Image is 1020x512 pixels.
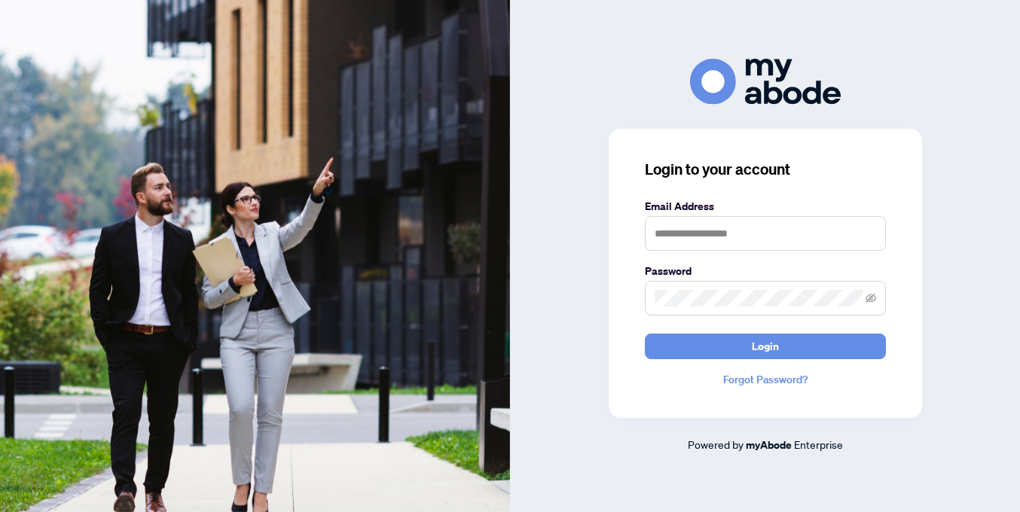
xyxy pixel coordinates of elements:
[645,198,886,215] label: Email Address
[866,293,876,303] span: eye-invisible
[690,59,841,105] img: ma-logo
[688,437,744,451] span: Powered by
[645,334,886,359] button: Login
[794,437,843,451] span: Enterprise
[752,334,779,358] span: Login
[645,263,886,279] label: Password
[746,437,792,453] a: myAbode
[645,159,886,180] h3: Login to your account
[645,371,886,388] a: Forgot Password?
